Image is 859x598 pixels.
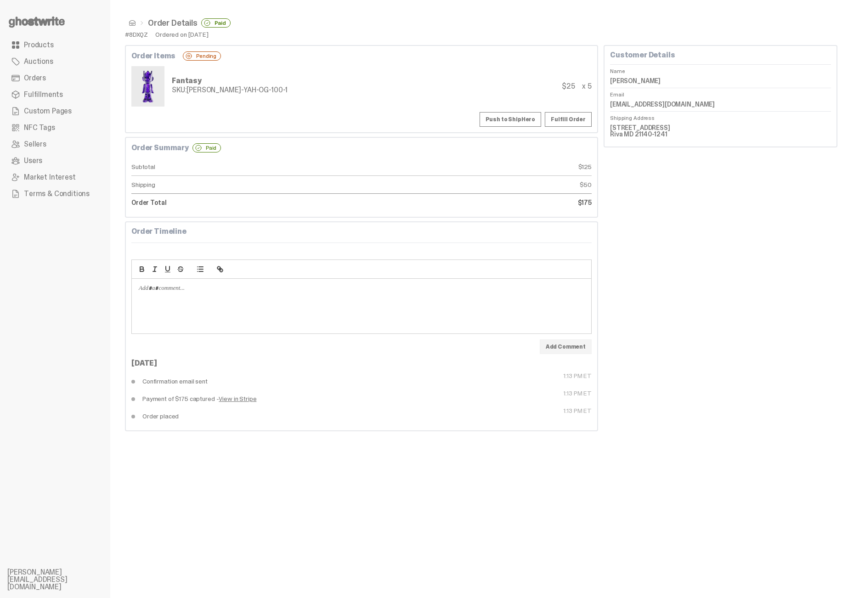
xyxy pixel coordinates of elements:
[131,360,592,367] div: [DATE]
[24,91,63,98] span: Fulfillments
[7,119,103,136] a: NFC Tags
[362,194,592,211] dd: $175
[131,226,186,236] b: Order Timeline
[7,86,103,103] a: Fulfillments
[610,121,831,141] dd: [STREET_ADDRESS] Riva MD 21140-1241
[172,85,186,95] span: SKU:
[161,264,174,275] button: underline
[480,112,541,127] button: Push to ShipHero
[7,186,103,202] a: Terms & Conditions
[610,50,675,60] b: Customer Details
[24,124,55,131] span: NFC Tags
[7,569,118,591] li: [PERSON_NAME][EMAIL_ADDRESS][DOMAIN_NAME]
[362,372,592,390] dt: 1:13 PM ET
[194,264,207,275] button: list: bullet
[192,143,221,152] div: Paid
[131,52,175,60] b: Order Items
[362,158,592,176] dd: $125
[7,53,103,70] a: Auctions
[131,158,362,176] dt: Subtotal
[7,70,103,86] a: Orders
[24,190,90,197] span: Terms & Conditions
[24,157,42,164] span: Users
[131,144,189,152] b: Order Summary
[7,169,103,186] a: Market Interest
[7,136,103,152] a: Sellers
[125,31,148,38] div: #8DXQZ
[172,77,288,85] div: Fantasy
[610,111,831,121] dt: Shipping Address
[545,112,592,127] a: Fulfill Order
[24,74,46,82] span: Orders
[610,88,831,97] dt: Email
[24,141,46,148] span: Sellers
[610,64,831,74] dt: Name
[155,31,209,38] div: Ordered on [DATE]
[362,390,592,407] dt: 1:13 PM ET
[582,83,592,90] div: x 5
[131,176,362,194] dt: Shipping
[131,390,362,407] dd: Payment of $175 captured -
[183,51,221,61] div: Pending
[610,97,831,111] dd: [EMAIL_ADDRESS][DOMAIN_NAME]
[148,264,161,275] button: italic
[7,103,103,119] a: Custom Pages
[136,18,231,28] li: Order Details
[540,339,592,354] button: Add Comment
[214,264,226,275] button: link
[172,86,288,94] div: [PERSON_NAME]-YAH-OG-100-1
[7,37,103,53] a: Products
[362,176,592,194] dd: $50
[131,372,362,390] dd: Confirmation email sent
[24,107,72,115] span: Custom Pages
[133,68,163,105] img: Yahoo-HG---1.png
[136,264,148,275] button: bold
[24,174,76,181] span: Market Interest
[131,407,362,425] dd: Order placed
[610,74,831,88] dd: [PERSON_NAME]
[24,58,53,65] span: Auctions
[24,41,54,49] span: Products
[7,152,103,169] a: Users
[562,83,575,90] div: $25
[131,194,362,211] dt: Order Total
[201,18,231,28] div: Paid
[219,395,256,402] a: View in Stripe
[174,264,187,275] button: strike
[362,407,592,425] dt: 1:13 PM ET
